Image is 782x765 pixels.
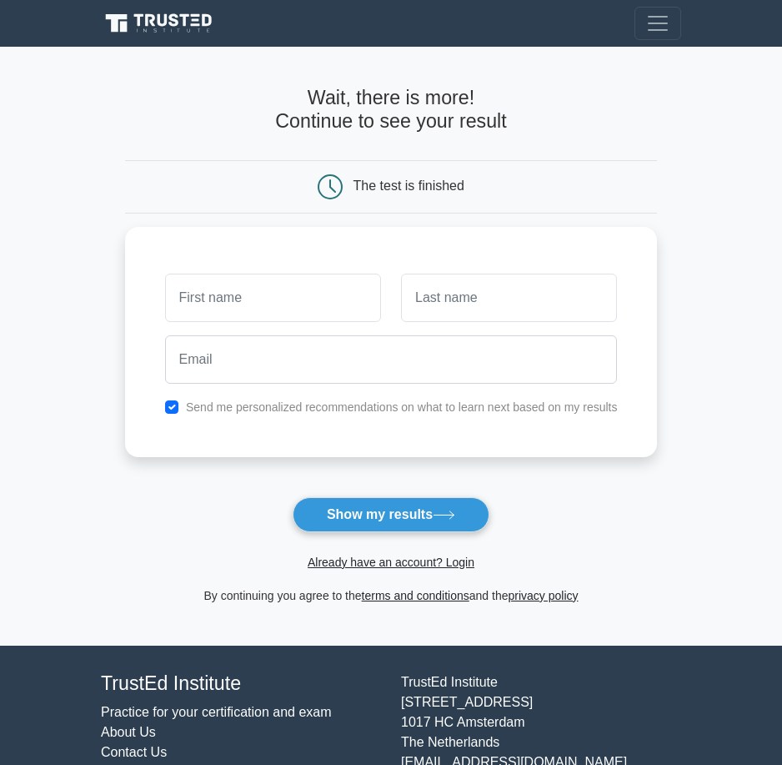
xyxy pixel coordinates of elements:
[362,589,469,602] a: terms and conditions
[165,274,381,322] input: First name
[634,7,681,40] button: Toggle navigation
[101,745,167,759] a: Contact Us
[101,672,381,696] h4: TrustEd Institute
[115,586,668,606] div: By continuing you agree to the and the
[165,335,618,384] input: Email
[101,705,332,719] a: Practice for your certification and exam
[293,497,489,532] button: Show my results
[509,589,579,602] a: privacy policy
[353,179,464,193] div: The test is finished
[308,556,474,569] a: Already have an account? Login
[186,400,618,414] label: Send me personalized recommendations on what to learn next based on my results
[401,274,617,322] input: Last name
[101,725,156,739] a: About Us
[125,87,658,133] h4: Wait, there is more! Continue to see your result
